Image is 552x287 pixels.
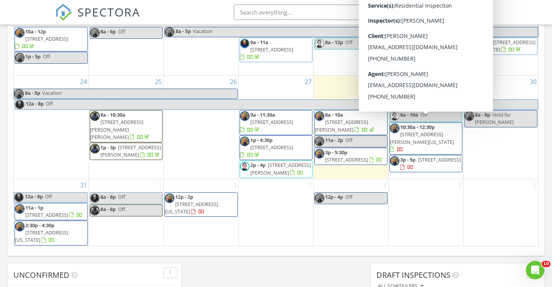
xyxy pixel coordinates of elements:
[42,89,62,96] span: Vacation
[250,162,311,176] span: [STREET_ADDRESS][PERSON_NAME]
[388,76,463,179] td: Go to August 29, 2025
[25,193,43,202] span: 12a - 8p
[415,12,492,20] div: Coastal Virginia Home Inspections
[240,135,312,160] a: 1p - 4:30p [STREET_ADDRESS]
[388,13,463,76] td: Go to August 22, 2025
[463,76,538,179] td: Go to August 30, 2025
[15,53,25,63] img: img_5652.jpg
[175,27,191,37] span: 8a - 5p
[250,144,293,151] span: [STREET_ADDRESS]
[250,46,293,53] span: [STREET_ADDRESS]
[418,156,461,163] span: [STREET_ADDRESS]
[382,179,388,191] a: Go to September 4, 2025
[307,179,313,191] a: Go to September 3, 2025
[389,155,462,172] a: 3p - 5p [STREET_ADDRESS]
[100,144,161,158] span: [STREET_ADDRESS][PERSON_NAME]
[250,39,268,46] span: 9a - 11a
[165,193,174,203] img: img_5652.jpg
[314,148,387,165] a: 3p - 5:30p [STREET_ADDRESS]
[400,124,435,130] span: 10:30a - 12:30p
[325,137,343,143] span: 11a - 2p
[228,76,238,88] a: Go to August 26, 2025
[463,179,538,246] td: Go to September 6, 2025
[457,179,463,191] a: Go to September 5, 2025
[153,76,163,88] a: Go to August 25, 2025
[89,13,163,76] td: Go to August 18, 2025
[100,206,116,213] span: 8a - 8p
[315,39,324,48] img: img_0129.jpg
[325,111,343,118] span: 8a - 10a
[100,28,116,35] span: 8a - 6p
[400,156,416,163] span: 3p - 5p
[232,179,238,191] a: Go to September 2, 2025
[175,193,193,200] span: 12p - 2p
[100,144,161,158] a: 1p - 3p [STREET_ADDRESS][PERSON_NAME]
[250,137,273,143] span: 1p - 4:30p
[43,53,50,60] span: Off
[14,193,24,202] img: image000000.jpg
[100,193,116,200] span: 8a - 8p
[15,204,25,214] img: img_5652.jpg
[165,201,218,215] span: [STREET_ADDRESS][US_STATE]
[89,76,163,179] td: Go to August 25, 2025
[15,100,25,109] img: image000000.jpg
[325,149,383,163] a: 3p - 5:30p [STREET_ADDRESS]
[325,156,368,163] span: [STREET_ADDRESS]
[325,149,347,156] span: 3p - 5:30p
[15,28,68,49] a: 10a - 12p [STREET_ADDRESS]
[14,76,89,179] td: Go to August 24, 2025
[390,111,399,121] img: img_0129.jpg
[118,206,125,213] span: Off
[165,193,218,215] a: 12p - 2p [STREET_ADDRESS][US_STATE]
[164,76,238,179] td: Go to August 26, 2025
[240,38,312,63] a: 9a - 11a [STREET_ADDRESS]
[475,39,490,46] span: 2p - 4p
[240,39,293,60] a: 9a - 11a [STREET_ADDRESS]
[90,193,100,203] img: image000000.jpg
[464,38,537,55] a: 2p - 4p [STREET_ADDRESS][US_STATE]
[15,203,88,220] a: 11a - 1p [STREET_ADDRESS]
[25,222,54,229] span: 2:30p - 4:30p
[315,149,324,158] img: img_5652.jpg
[13,270,69,280] span: Unconfirmed
[314,110,387,135] a: 8a - 10a [STREET_ADDRESS][PERSON_NAME]
[475,39,536,53] span: [STREET_ADDRESS][US_STATE]
[315,111,375,133] a: 8a - 10a [STREET_ADDRESS][PERSON_NAME]
[90,110,163,142] a: 8a - 10:30a [STREET_ADDRESS][PERSON_NAME][PERSON_NAME]
[15,222,68,243] a: 2:30p - 4:30p [STREET_ADDRESS][US_STATE]
[314,179,388,246] td: Go to September 4, 2025
[376,270,450,280] span: Draft Inspections
[25,53,41,60] span: 1p - 5p
[240,137,250,146] img: img_5652.jpg
[25,204,83,218] a: 11a - 1p [STREET_ADDRESS]
[77,4,140,20] span: SPECTORA
[250,111,275,118] span: 9a - 11:30a
[315,119,368,133] span: [STREET_ADDRESS][PERSON_NAME]
[390,156,399,166] img: img_5652.jpg
[532,179,538,191] a: Go to September 6, 2025
[314,76,388,179] td: Go to August 28, 2025
[240,39,250,48] img: image000000.jpg
[234,5,387,20] input: Search everything...
[15,27,88,52] a: 10a - 12p [STREET_ADDRESS]
[90,206,100,215] img: dji_fly_20250506_102720_117_1746560928329_photo_optimized.jpeg
[453,76,463,88] a: Go to August 29, 2025
[164,13,238,76] td: Go to August 19, 2025
[45,193,52,200] span: Off
[250,119,293,125] span: [STREET_ADDRESS]
[400,64,418,71] span: 8p - 11p
[15,229,68,243] span: [STREET_ADDRESS][US_STATE]
[165,27,174,37] img: img_5652.jpg
[118,193,125,200] span: Off
[325,39,343,46] span: 8a - 12p
[390,124,454,153] a: 10:30a - 12:30p [STREET_ADDRESS][PERSON_NAME][US_STATE]
[389,122,462,155] a: 10:30a - 12:30p [STREET_ADDRESS][PERSON_NAME][US_STATE]
[240,137,293,158] a: 1p - 4:30p [STREET_ADDRESS]
[25,35,68,42] span: [STREET_ADDRESS]
[378,76,388,88] a: Go to August 28, 2025
[89,179,163,246] td: Go to September 1, 2025
[164,179,238,246] td: Go to September 2, 2025
[100,111,125,118] span: 8a - 10:30a
[465,39,474,48] img: image000000.jpg
[314,13,388,76] td: Go to August 21, 2025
